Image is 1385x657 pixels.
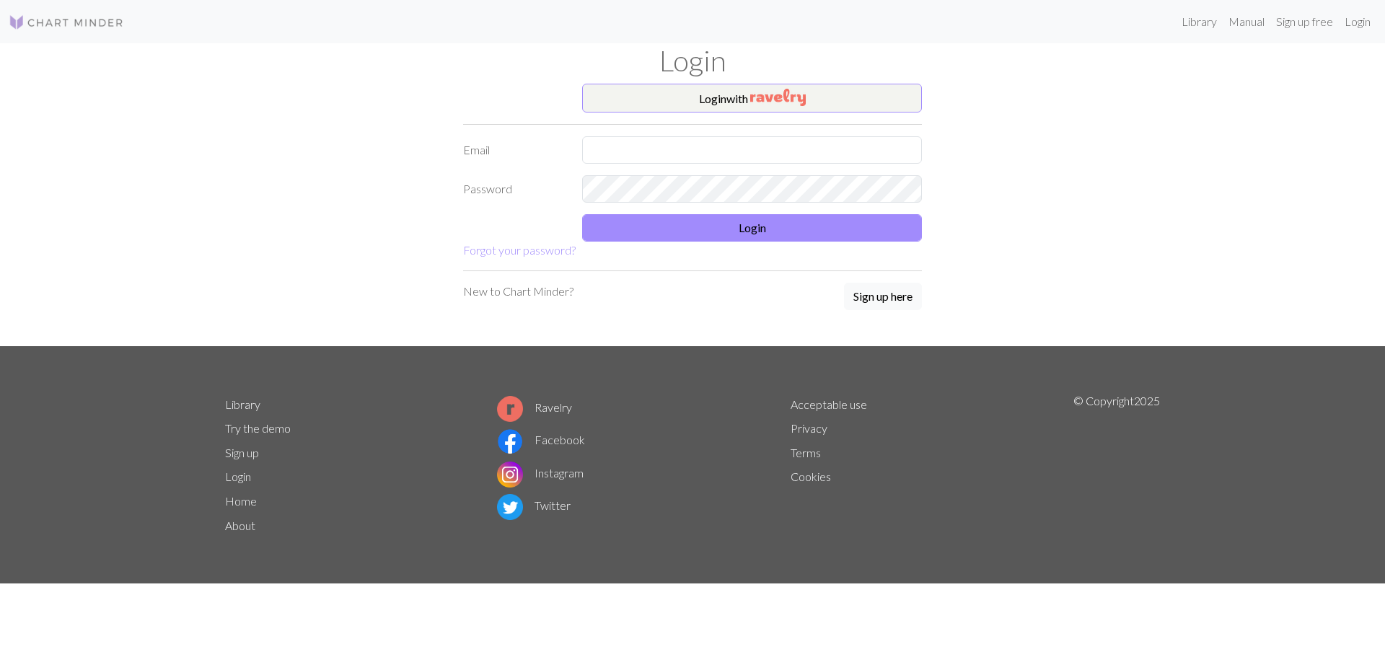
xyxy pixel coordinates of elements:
button: Login [582,214,922,242]
a: Sign up [225,446,259,459]
p: New to Chart Minder? [463,283,573,300]
a: Home [225,494,257,508]
a: Login [225,469,251,483]
img: Instagram logo [497,462,523,488]
a: About [225,519,255,532]
img: Ravelry [750,89,806,106]
a: Sign up free [1270,7,1339,36]
img: Logo [9,14,124,31]
a: Login [1339,7,1376,36]
a: Facebook [497,433,585,446]
img: Facebook logo [497,428,523,454]
a: Privacy [791,421,827,435]
img: Twitter logo [497,494,523,520]
p: © Copyright 2025 [1073,392,1160,538]
a: Ravelry [497,400,572,414]
label: Password [454,175,573,203]
a: Terms [791,446,821,459]
h1: Login [216,43,1169,78]
a: Library [225,397,260,411]
a: Instagram [497,466,584,480]
a: Twitter [497,498,571,512]
a: Try the demo [225,421,291,435]
a: Forgot your password? [463,243,576,257]
img: Ravelry logo [497,396,523,422]
a: Acceptable use [791,397,867,411]
a: Cookies [791,469,831,483]
a: Sign up here [844,283,922,312]
label: Email [454,136,573,164]
a: Manual [1223,7,1270,36]
a: Library [1176,7,1223,36]
button: Loginwith [582,84,922,113]
button: Sign up here [844,283,922,310]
